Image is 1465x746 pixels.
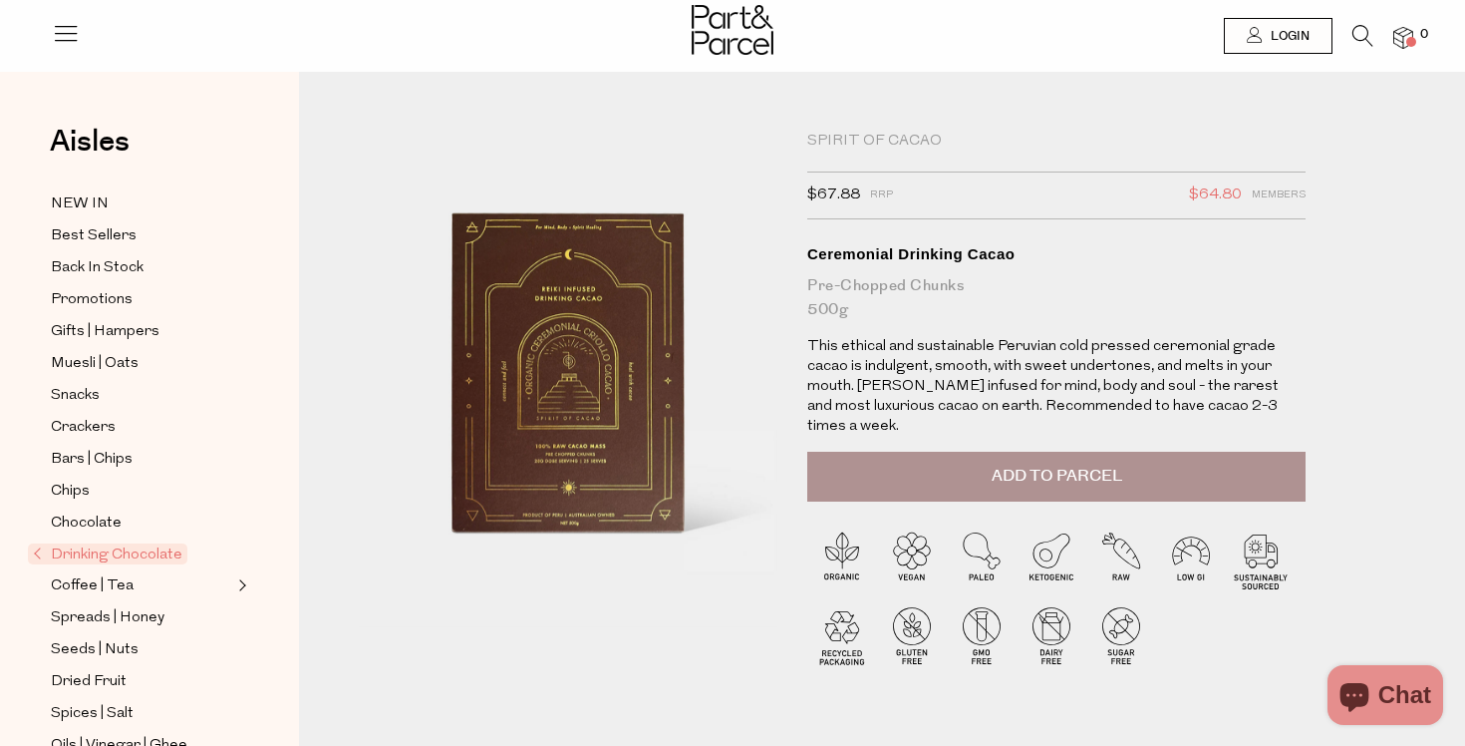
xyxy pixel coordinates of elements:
span: RRP [870,183,893,208]
img: P_P-ICONS-Live_Bec_V11_Gluten_Free.svg [877,600,947,670]
a: Seeds | Nuts [51,637,232,662]
a: Snacks [51,383,232,408]
span: Drinking Chocolate [28,544,187,564]
a: 0 [1393,27,1413,48]
a: Muesli | Oats [51,351,232,376]
span: Back In Stock [51,256,144,280]
span: Spices | Salt [51,702,134,726]
a: Best Sellers [51,223,232,248]
img: P_P-ICONS-Live_Bec_V11_Ketogenic.svg [1017,525,1086,594]
span: Muesli | Oats [51,352,139,376]
a: Drinking Chocolate [33,543,232,566]
span: Seeds | Nuts [51,638,139,662]
span: Bars | Chips [51,448,133,472]
div: Ceremonial Drinking Cacao [807,244,1306,264]
img: P_P-ICONS-Live_Bec_V11_Paleo.svg [947,525,1017,594]
span: Login [1266,28,1310,45]
img: P_P-ICONS-Live_Bec_V11_Dairy_Free.svg [1017,600,1086,670]
span: Coffee | Tea [51,574,134,598]
a: Coffee | Tea [51,573,232,598]
img: P_P-ICONS-Live_Bec_V11_Organic.svg [807,525,877,594]
span: Dried Fruit [51,670,127,694]
span: Crackers [51,416,116,440]
div: Pre-Chopped Chunks 500g [807,274,1306,322]
a: Spices | Salt [51,701,232,726]
img: Ceremonial Drinking Cacao [359,132,777,626]
img: P_P-ICONS-Live_Bec_V11_Sugar_Free.svg [1086,600,1156,670]
a: Gifts | Hampers [51,319,232,344]
img: P_P-ICONS-Live_Bec_V11_Low_Gi.svg [1156,525,1226,594]
span: Snacks [51,384,100,408]
span: Spreads | Honey [51,606,164,630]
span: Promotions [51,288,133,312]
a: Aisles [50,127,130,177]
a: Spreads | Honey [51,605,232,630]
img: P_P-ICONS-Live_Bec_V11_Vegan.svg [877,525,947,594]
a: Login [1224,18,1332,54]
span: NEW IN [51,192,109,216]
img: P_P-ICONS-Live_Bec_V11_Raw.svg [1086,525,1156,594]
span: Chocolate [51,512,122,536]
a: Promotions [51,287,232,312]
button: Expand/Collapse Coffee | Tea [233,573,247,597]
span: 0 [1415,26,1433,44]
span: Best Sellers [51,224,137,248]
a: NEW IN [51,191,232,216]
p: This ethical and sustainable Peruvian cold pressed ceremonial grade cacao is indulgent, smooth, w... [807,337,1306,437]
span: $64.80 [1189,183,1242,208]
a: Back In Stock [51,255,232,280]
a: Chocolate [51,511,232,536]
a: Bars | Chips [51,447,232,472]
div: Spirit of Cacao [807,132,1306,152]
inbox-online-store-chat: Shopify online store chat [1321,665,1449,730]
img: P_P-ICONS-Live_Bec_V11_GMO_Free.svg [947,600,1017,670]
a: Dried Fruit [51,669,232,694]
img: Part&Parcel [692,5,773,55]
span: Members [1252,183,1306,208]
button: Add to Parcel [807,452,1306,502]
a: Crackers [51,415,232,440]
span: $67.88 [807,183,860,208]
span: Chips [51,480,90,504]
span: Add to Parcel [992,465,1122,488]
span: Aisles [50,120,130,164]
img: P_P-ICONS-Live_Bec_V11_Recycle_Packaging.svg [807,600,877,670]
img: P_P-ICONS-Live_Bec_V11_Sustainable_Sourced.svg [1226,525,1296,594]
span: Gifts | Hampers [51,320,159,344]
a: Chips [51,479,232,504]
